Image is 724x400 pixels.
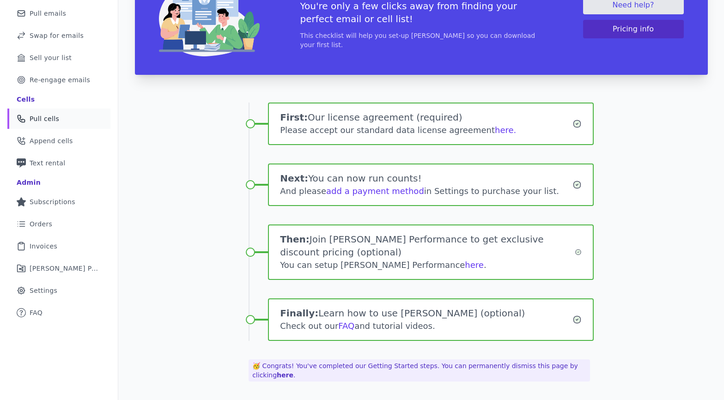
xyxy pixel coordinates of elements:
[17,178,41,187] div: Admin
[30,75,90,85] span: Re-engage emails
[280,112,308,123] span: First:
[7,258,110,279] a: [PERSON_NAME] Performance
[583,20,684,38] button: Pricing info
[30,53,72,62] span: Sell your list
[280,233,574,259] h1: Join [PERSON_NAME] Performance to get exclusive discount pricing (optional)
[30,264,99,273] span: [PERSON_NAME] Performance
[7,109,110,129] a: Pull cells
[7,303,110,323] a: FAQ
[7,214,110,234] a: Orders
[7,236,110,256] a: Invoices
[30,31,84,40] span: Swap for emails
[300,31,542,49] p: This checklist will help you set-up [PERSON_NAME] so you can download your first list.
[30,197,75,206] span: Subscriptions
[280,307,572,320] h1: Learn how to use [PERSON_NAME] (optional)
[280,320,572,333] div: Check out our and tutorial videos.
[7,280,110,301] a: Settings
[7,48,110,68] a: Sell your list
[30,9,66,18] span: Pull emails
[280,234,310,245] span: Then:
[30,286,57,295] span: Settings
[7,153,110,173] a: Text rental
[280,111,572,124] h1: Our license agreement (required)
[17,95,35,104] div: Cells
[30,308,43,317] span: FAQ
[7,3,110,24] a: Pull emails
[7,131,110,151] a: Append cells
[7,192,110,212] a: Subscriptions
[30,158,66,168] span: Text rental
[30,219,52,229] span: Orders
[7,25,110,46] a: Swap for emails
[7,70,110,90] a: Re-engage emails
[280,173,308,184] span: Next:
[277,371,293,379] a: here
[30,136,73,145] span: Append cells
[30,114,59,123] span: Pull cells
[280,172,572,185] h1: You can now run counts!
[280,259,574,272] div: You can setup [PERSON_NAME] Performance .
[465,260,484,270] a: here
[280,185,572,198] div: And please in Settings to purchase your list.
[326,186,424,196] a: add a payment method
[338,321,354,331] a: FAQ
[280,308,318,319] span: Finally:
[280,124,572,137] div: Please accept our standard data license agreement
[249,359,590,382] p: 🥳 Congrats! You've completed our Getting Started steps. You can permanently dismiss this page by ...
[30,242,57,251] span: Invoices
